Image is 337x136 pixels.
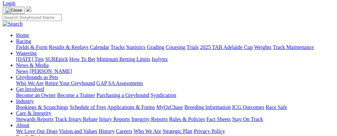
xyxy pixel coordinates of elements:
[116,128,132,134] a: Careers
[29,68,72,74] a: [PERSON_NAME]
[3,0,15,6] a: Login
[166,44,185,50] a: Coursing
[152,56,168,62] a: Isolynx
[16,80,334,86] div: Greyhounds as Pets
[57,92,95,98] a: Become a Trainer
[97,56,150,62] a: Minimum Betting Limits
[16,56,334,62] div: Wagering
[97,80,143,86] a: GAP SA Assessments
[232,104,264,110] a: ICG Outcomes
[273,44,314,50] a: Track Maintenance
[151,92,176,98] a: Syndication
[16,44,47,50] a: Fields & Form
[16,128,57,134] a: We Love Our Dogs
[3,7,25,14] button: Toggle navigation
[16,68,334,74] div: News & Media
[55,116,98,122] a: Track Injury Rebate
[16,104,334,110] div: Industry
[16,62,49,68] a: News & Media
[169,116,205,122] a: Rules & Policies
[16,50,37,56] a: Wagering
[206,116,231,122] a: Fact Sheets
[184,104,231,110] a: Breeding Information
[26,6,31,12] img: logo-grsa-white.png
[16,56,44,62] a: [DATE] Tips
[99,116,130,122] a: Injury Reports
[186,44,199,50] a: Trials
[99,128,115,134] a: History
[45,56,68,62] a: SUREpick
[16,104,68,110] a: Bookings & Scratchings
[16,68,28,74] a: News
[16,98,34,104] a: Industry
[16,128,334,134] div: About
[90,44,109,50] a: Calendar
[3,14,62,21] input: Search
[16,116,334,122] div: Care & Integrity
[16,92,334,98] div: Get Involved
[16,38,31,44] a: Racing
[16,86,44,92] a: Get Involved
[59,128,97,134] a: Vision and Values
[194,128,225,134] a: Privacy Policy
[16,92,56,98] a: Become an Owner
[69,104,106,110] a: Schedule of Fees
[5,8,22,13] img: Close
[16,116,53,122] a: Stewards Reports
[107,104,155,110] a: Applications & Forms
[134,128,161,134] a: Who We Are
[156,104,183,110] a: MyOzChase
[111,44,125,50] a: Tracks
[16,74,58,80] a: Greyhounds as Pets
[147,44,164,50] a: Grading
[3,21,23,27] img: Search
[16,32,29,38] a: Home
[45,80,95,86] a: Retire Your Greyhound
[254,44,272,50] a: Weights
[266,104,287,110] a: Race Safe
[200,44,253,50] a: 2025 TAB Adelaide Cup
[232,116,263,122] a: Stay On Track
[163,128,192,134] a: Strategic Plan
[49,44,89,50] a: Results & Replays
[69,56,96,62] a: How To Bet
[97,92,149,98] a: Purchasing a Greyhound
[16,122,29,128] a: About
[16,80,44,86] a: Who We Are
[16,110,51,116] a: Care & Integrity
[126,44,146,50] a: Statistics
[16,44,334,50] div: Racing
[131,116,168,122] a: Integrity Reports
